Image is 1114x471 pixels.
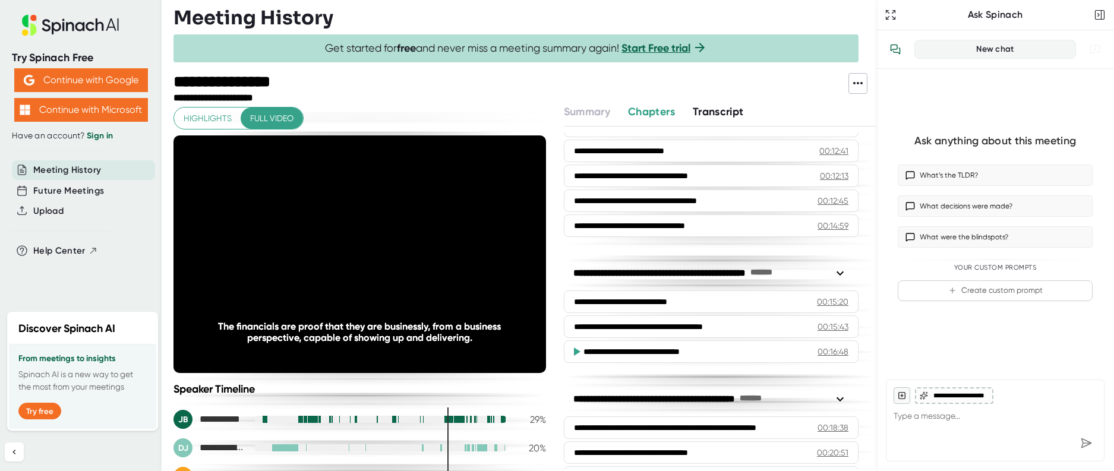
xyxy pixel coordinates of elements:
button: Close conversation sidebar [1091,7,1108,23]
button: Continue with Google [14,68,148,92]
div: 00:18:38 [818,422,848,434]
div: New chat [922,44,1068,55]
h3: Meeting History [173,7,333,29]
div: 00:15:20 [817,296,848,308]
button: Future Meetings [33,184,104,198]
button: Meeting History [33,163,101,177]
div: 00:15:43 [818,321,848,333]
div: Have an account? [12,131,150,141]
div: 00:12:13 [820,170,848,182]
button: Summary [564,104,610,120]
button: What decisions were made? [898,195,1093,217]
button: Try free [18,403,61,419]
span: Highlights [184,111,232,126]
div: 20 % [516,442,546,454]
div: 29 % [516,414,546,425]
b: free [397,42,416,55]
h2: Discover Spinach AI [18,321,115,337]
span: Get started for and never miss a meeting summary again! [325,42,707,55]
button: Expand to Ask Spinach page [882,7,899,23]
button: What were the blindspots? [898,226,1093,248]
h3: From meetings to insights [18,354,147,363]
p: Spinach AI is a new way to get the most from your meetings [18,368,147,393]
button: Upload [33,204,64,218]
div: DJ [173,438,192,457]
div: Deanna Johnston [173,438,245,457]
div: 00:12:45 [818,195,848,207]
a: Sign in [87,131,113,141]
div: Jamin Boggs [173,410,245,429]
button: Collapse sidebar [5,442,24,461]
div: Try Spinach Free [12,51,150,65]
div: The financials are proof that they are businessly, from a business perspective, capable of showin... [211,321,509,343]
button: View conversation history [883,37,907,61]
div: Send message [1075,432,1097,454]
span: Chapters [628,105,675,118]
span: Summary [564,105,610,118]
button: Highlights [174,108,241,129]
span: Help Center [33,244,86,258]
div: Your Custom Prompts [898,264,1093,272]
div: Ask Spinach [899,9,1091,21]
button: Chapters [628,104,675,120]
div: Ask anything about this meeting [914,134,1076,148]
span: Transcript [693,105,744,118]
div: 00:20:51 [817,447,848,459]
button: Help Center [33,244,98,258]
button: Create custom prompt [898,280,1093,301]
div: 00:14:59 [818,220,848,232]
button: Full video [241,108,303,129]
div: 00:12:41 [819,145,848,157]
button: What’s the TLDR? [898,165,1093,186]
img: Aehbyd4JwY73AAAAAElFTkSuQmCC [24,75,34,86]
span: Full video [250,111,294,126]
a: Start Free trial [621,42,690,55]
div: Speaker Timeline [173,383,546,396]
div: 00:16:48 [818,346,848,358]
button: Transcript [693,104,744,120]
button: Continue with Microsoft [14,98,148,122]
div: JB [173,410,192,429]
